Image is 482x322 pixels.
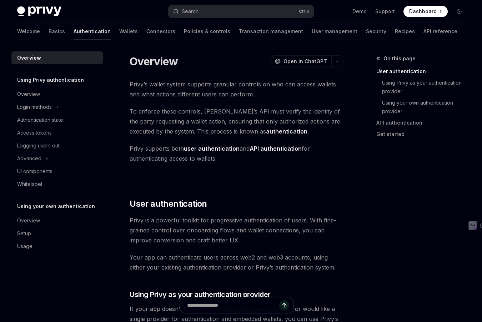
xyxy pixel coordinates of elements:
[423,23,457,40] a: API reference
[11,88,103,101] a: Overview
[11,165,103,178] a: UI components
[409,8,437,15] span: Dashboard
[279,300,289,310] button: Send message
[375,8,395,15] a: Support
[453,6,465,17] button: Toggle dark mode
[11,178,103,191] a: Whitelabel
[17,167,52,176] div: UI components
[11,214,103,227] a: Overview
[250,145,302,152] strong: API authentication
[168,5,313,18] button: Open search
[17,154,41,163] div: Advanced
[17,6,61,16] img: dark logo
[299,9,310,14] span: Ctrl K
[383,54,416,63] span: On this page
[17,90,40,99] div: Overview
[17,216,40,225] div: Overview
[130,106,343,136] span: To enforce these controls, [PERSON_NAME]’s API must verify the identity of the party requesting a...
[376,117,471,129] a: API authentication
[17,229,31,238] div: Setup
[17,141,60,150] div: Logging users out
[187,297,279,313] input: Ask a question...
[130,198,207,210] span: User authentication
[11,139,103,152] a: Logging users out
[17,116,63,124] div: Authentication state
[352,8,367,15] a: Demo
[17,23,40,40] a: Welcome
[239,23,303,40] a: Transaction management
[130,215,343,245] span: Privy is a powerful toolkit for progressive authentication of users. With fine-grained control ov...
[184,145,240,152] strong: user authentication
[49,23,65,40] a: Basics
[130,55,178,68] h1: Overview
[366,23,386,40] a: Security
[11,101,103,114] button: Toggle Login methods section
[376,66,471,77] a: User authentication
[17,129,52,137] div: Access tokens
[11,152,103,165] button: Toggle Advanced section
[74,23,111,40] a: Authentication
[270,55,331,67] button: Open in ChatGPT
[130,144,343,163] span: Privy supports both and for authenticating access to wallets.
[283,58,327,65] span: Open in ChatGPT
[11,51,103,64] a: Overview
[119,23,138,40] a: Wallets
[17,180,42,188] div: Whitelabel
[11,227,103,240] a: Setup
[17,202,95,211] h5: Using your own authentication
[376,77,471,97] a: Using Privy as your authentication provider
[395,23,415,40] a: Recipes
[11,114,103,126] a: Authentication state
[403,6,448,17] a: Dashboard
[17,242,32,251] div: Usage
[17,76,84,84] h5: Using Privy authentication
[376,97,471,117] a: Using your own authentication provider
[17,103,52,111] div: Login methods
[130,252,343,272] span: Your app can authenticate users across web2 and web3 accounts, using either your existing authent...
[376,129,471,140] a: Get started
[146,23,175,40] a: Connectors
[184,23,230,40] a: Policies & controls
[11,240,103,253] a: Usage
[182,7,202,16] div: Search...
[130,79,343,99] span: Privy’s wallet system supports granular controls on who can access wallets and what actions diffe...
[312,23,357,40] a: User management
[11,126,103,139] a: Access tokens
[130,290,271,300] span: Using Privy as your authentication provider
[17,54,41,62] div: Overview
[266,128,307,135] strong: authentication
